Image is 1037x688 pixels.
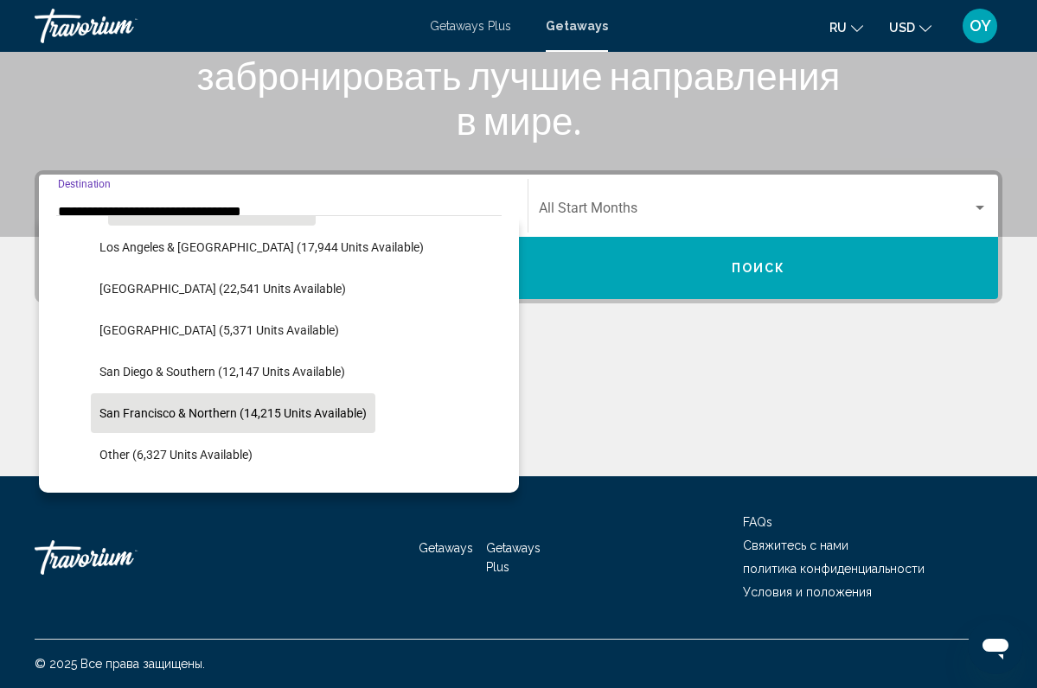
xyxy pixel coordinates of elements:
span: Other (6,327 units available) [99,448,253,462]
button: San Francisco & Northern (14,215 units available) [91,393,375,433]
button: Other (6,327 units available) [91,435,261,475]
a: Условия и положения [743,585,872,599]
span: OY [970,17,991,35]
span: Поиск [732,262,786,276]
iframe: Кнопка запуска окна обмена сообщениями [968,619,1023,674]
a: Travorium [35,532,208,583]
a: Travorium [35,9,413,43]
span: San Diego & Southern (12,147 units available) [99,365,345,379]
button: Change currency [889,15,931,40]
span: ru [829,21,847,35]
a: FAQs [743,515,772,529]
button: Change language [829,15,863,40]
div: Search widget [39,175,998,299]
button: San Diego & Southern (12,147 units available) [91,352,354,392]
button: [GEOGRAPHIC_DATA] (22,541 units available) [91,269,355,309]
button: Toggle Colorado (40,259 units available) [74,479,108,513]
a: Getaways [419,541,473,555]
span: [GEOGRAPHIC_DATA] (5,371 units available) [99,323,339,337]
button: [GEOGRAPHIC_DATA] (5,371 units available) [91,310,348,350]
button: User Menu [957,8,1002,44]
button: [US_STATE] (40,259 units available) [108,476,316,516]
span: Los Angeles & [GEOGRAPHIC_DATA] (17,944 units available) [99,240,424,254]
a: Свяжитесь с нами [743,538,848,552]
button: Поиск [519,237,999,299]
a: Getaways Plus [486,541,541,574]
a: Getaways Plus [430,19,511,33]
span: [GEOGRAPHIC_DATA] (22,541 units available) [99,282,346,296]
span: © 2025 Все права защищены. [35,657,205,671]
a: Getaways [546,19,608,33]
a: политика конфиденциальности [743,562,925,576]
h1: Поможем вам найти и забронировать лучшие направления в мире. [195,8,843,143]
span: San Francisco & Northern (14,215 units available) [99,406,367,420]
button: Los Angeles & [GEOGRAPHIC_DATA] (17,944 units available) [91,227,432,267]
span: USD [889,21,915,35]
